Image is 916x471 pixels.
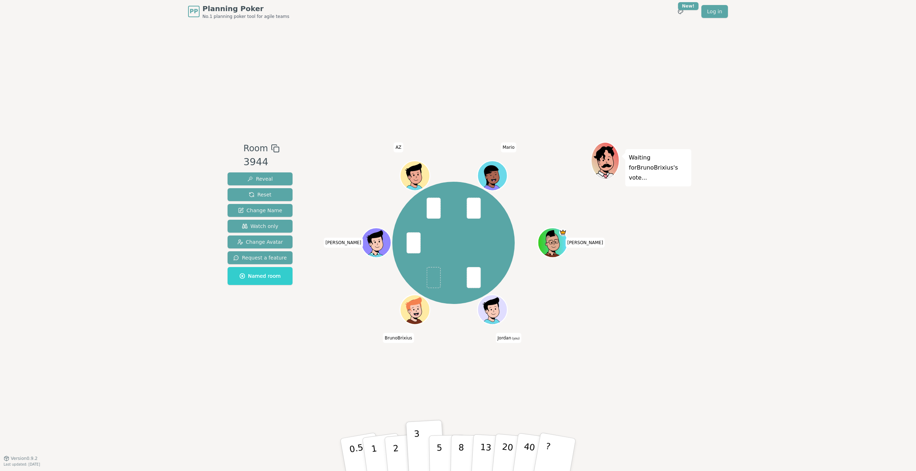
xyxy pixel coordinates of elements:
[188,4,289,19] a: PPPlanning PokerNo.1 planning poker tool for agile teams
[247,175,273,182] span: Reveal
[190,7,198,16] span: PP
[565,238,605,248] span: Click to change your name
[243,155,279,170] div: 3944
[11,456,38,461] span: Version 0.9.2
[501,143,516,153] span: Click to change your name
[511,337,520,340] span: (you)
[701,5,728,18] a: Log in
[237,238,283,246] span: Change Avatar
[249,191,271,198] span: Reset
[559,229,567,236] span: Toce is the host
[674,5,687,18] button: New!
[228,251,293,264] button: Request a feature
[239,272,281,280] span: Named room
[478,296,506,324] button: Click to change your avatar
[228,172,293,185] button: Reveal
[496,333,522,343] span: Click to change your name
[4,456,38,461] button: Version0.9.2
[324,238,363,248] span: Click to change your name
[228,267,293,285] button: Named room
[233,254,287,261] span: Request a feature
[629,153,688,183] p: Waiting for BrunoBrixius 's vote...
[383,333,414,343] span: Click to change your name
[202,14,289,19] span: No.1 planning poker tool for agile teams
[678,2,698,10] div: New!
[228,235,293,248] button: Change Avatar
[228,204,293,217] button: Change Name
[414,429,422,468] p: 3
[242,223,279,230] span: Watch only
[4,462,40,466] span: Last updated: [DATE]
[394,143,403,153] span: Click to change your name
[228,220,293,233] button: Watch only
[243,142,268,155] span: Room
[228,188,293,201] button: Reset
[238,207,282,214] span: Change Name
[202,4,289,14] span: Planning Poker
